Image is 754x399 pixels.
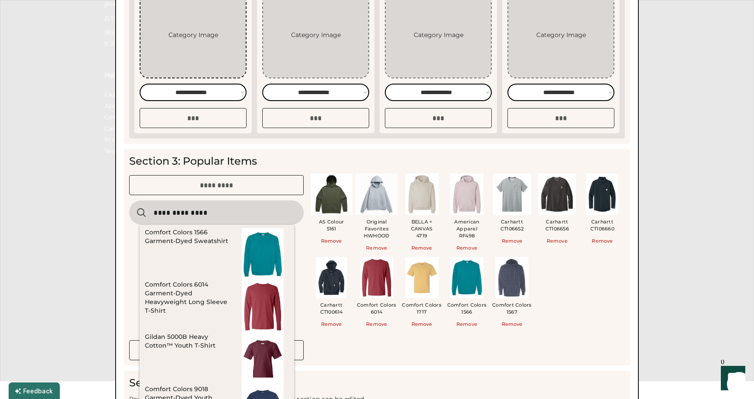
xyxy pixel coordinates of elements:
[145,281,233,315] div: Comfort Colors 6014 Garment-Dyed Heavyweight Long Sleeve T-Shirt
[582,173,623,215] img: Api-URL-2024-12-04T19-08-54-018_clipped_rev_1.jpeg
[311,173,352,215] img: 5161_RELAX_HOOD_CYPRESS__59226.jpg
[446,243,487,254] button: Remove
[491,236,533,247] button: Remove
[356,243,397,254] button: Remove
[582,236,623,247] button: Remove
[401,257,442,298] img: 1717-Mustard-Front.jpg
[236,228,289,281] img: 1566
[545,219,569,233] div: Carhartt CT106656
[356,319,397,330] button: Remove
[500,219,524,233] div: Carhartt CT106652
[713,360,750,397] iframe: Front Chat
[311,257,352,298] img: Api-URL-2024-12-04T19-05-50-47_clipped_rev_1.jpeg
[446,319,487,330] button: Remove
[536,236,578,247] button: Remove
[129,154,257,168] div: Section 3: Popular Items
[536,173,578,215] img: Api-URL-2024-12-04T19-20-03-478_clipped_rev_1.jpeg
[356,219,397,240] div: Original Favorites HWHOOD
[446,173,487,215] img: RF498
[590,219,614,233] div: Carhartt CT106660
[491,257,533,298] img: 1567
[401,243,442,254] button: Remove
[311,236,352,247] button: Remove
[319,219,344,233] div: AS Colour 5161
[491,173,533,215] img: Api-URL-2024-12-04T19-21-54-735_clipped_rev_1.jpeg
[446,219,487,240] div: American Apparel RF498
[446,257,487,298] img: 1566
[311,319,352,330] button: Remove
[447,302,487,316] div: Comfort Colors 1566
[357,302,397,316] div: Comfort Colors 6014
[492,302,532,316] div: Comfort Colors 1567
[402,302,442,316] div: Comfort Colors 1717
[356,257,397,298] img: 6014
[356,173,397,215] img: HWHOOD-Mineral-Front.jpg
[145,228,233,246] div: Comfort Colors 1566 Garment-Dyed Sweatshirt
[320,302,343,316] div: Carhartt CT100614
[236,333,289,385] img: 5000B
[401,173,442,215] img: 4719-Dust-Front.jpg
[236,281,289,333] img: 6014
[145,333,233,350] div: Gildan 5000B Heavy Cotton™ Youth T-Shirt
[401,319,442,330] button: Remove
[129,376,228,390] div: Section 4: Reviews
[401,219,442,240] div: BELLA + CANVAS 4719
[491,319,533,330] button: Remove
